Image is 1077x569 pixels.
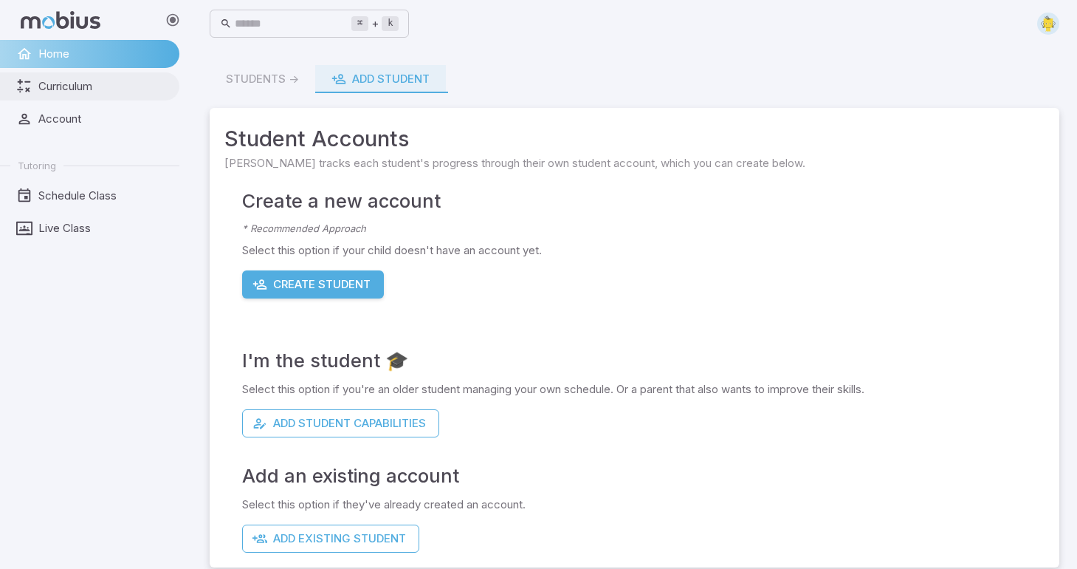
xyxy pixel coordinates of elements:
[242,242,1045,259] p: Select this option if your child doesn't have an account yet.
[242,270,384,299] button: Create Student
[242,222,1045,236] p: * Recommended Approach
[1037,13,1059,35] img: square.svg
[224,123,1045,155] span: Student Accounts
[38,78,169,95] span: Curriculum
[242,381,1045,398] p: Select this option if you're an older student managing your own schedule. Or a parent that also w...
[351,16,368,31] kbd: ⌘
[242,346,1045,375] h4: I'm the student 🎓
[38,220,169,236] span: Live Class
[351,15,399,33] div: +
[331,71,430,87] div: Add Student
[242,461,1045,491] h4: Add an existing account
[224,155,1045,171] span: [PERSON_NAME] tracks each student's progress through their own student account, which you can cre...
[382,16,399,31] kbd: k
[242,497,1045,513] p: Select this option if they've already created an account.
[242,186,1045,216] h4: Create a new account
[38,111,169,127] span: Account
[242,409,439,437] button: Add Student Capabilities
[38,188,169,204] span: Schedule Class
[38,46,169,62] span: Home
[18,159,56,172] span: Tutoring
[242,525,419,553] button: Add Existing Student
